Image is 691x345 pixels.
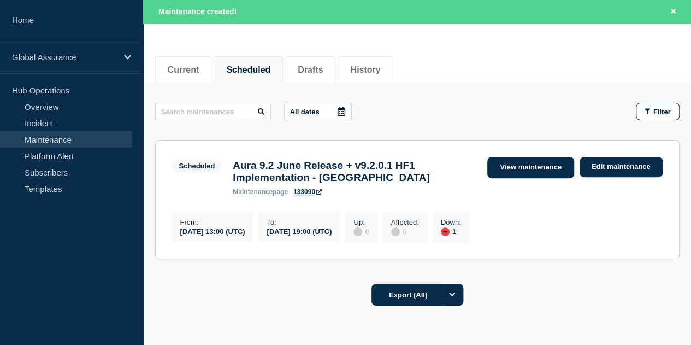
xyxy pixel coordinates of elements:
[180,218,245,226] p: From :
[666,5,680,18] button: Close banner
[158,7,237,16] span: Maintenance created!
[441,227,450,236] div: down
[350,65,380,75] button: History
[168,65,199,75] button: Current
[233,188,273,196] span: maintenance
[353,226,369,236] div: 0
[391,227,400,236] div: disabled
[391,226,419,236] div: 0
[233,160,476,184] h3: Aura 9.2 June Release + v9.2.0.1 HF1 Implementation - [GEOGRAPHIC_DATA]
[353,218,369,226] p: Up :
[12,52,117,62] p: Global Assurance
[293,188,322,196] a: 133090
[441,284,463,306] button: Options
[441,218,461,226] p: Down :
[441,226,461,236] div: 1
[226,65,270,75] button: Scheduled
[298,65,323,75] button: Drafts
[371,284,463,306] button: Export (All)
[487,157,574,178] a: View maintenance
[180,226,245,236] div: [DATE] 13:00 (UTC)
[179,162,215,170] div: Scheduled
[155,103,271,120] input: Search maintenances
[284,103,352,120] button: All dates
[353,227,362,236] div: disabled
[290,108,320,116] p: All dates
[391,218,419,226] p: Affected :
[267,226,332,236] div: [DATE] 19:00 (UTC)
[653,108,671,116] span: Filter
[636,103,680,120] button: Filter
[267,218,332,226] p: To :
[233,188,288,196] p: page
[580,157,663,177] a: Edit maintenance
